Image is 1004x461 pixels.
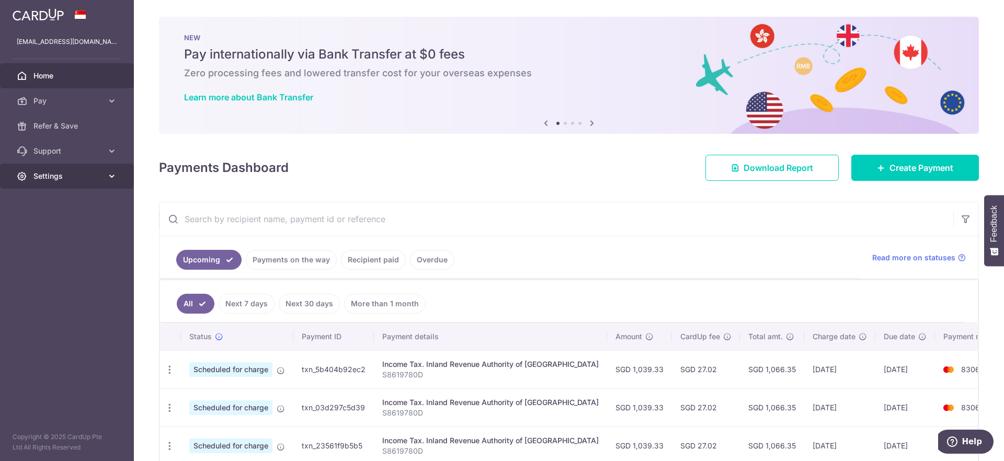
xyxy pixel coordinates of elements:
[13,8,64,21] img: CardUp
[748,331,783,342] span: Total amt.
[189,400,272,415] span: Scheduled for charge
[382,435,599,446] div: Income Tax. Inland Revenue Authority of [GEOGRAPHIC_DATA]
[607,388,672,427] td: SGD 1,039.33
[813,331,855,342] span: Charge date
[961,403,980,412] span: 8306
[293,388,374,427] td: txn_03d297c5d39
[875,388,935,427] td: [DATE]
[615,331,642,342] span: Amount
[184,46,954,63] h5: Pay internationally via Bank Transfer at $0 fees
[341,250,406,270] a: Recipient paid
[804,350,875,388] td: [DATE]
[184,92,313,102] a: Learn more about Bank Transfer
[961,365,980,374] span: 8306
[989,205,999,242] span: Feedback
[705,155,839,181] a: Download Report
[938,430,994,456] iframe: Opens a widget where you can find more information
[279,294,340,314] a: Next 30 days
[33,71,102,81] span: Home
[177,294,214,314] a: All
[344,294,426,314] a: More than 1 month
[189,331,212,342] span: Status
[159,158,289,177] h4: Payments Dashboard
[33,96,102,106] span: Pay
[884,331,915,342] span: Due date
[184,67,954,79] h6: Zero processing fees and lowered transfer cost for your overseas expenses
[872,252,966,263] a: Read more on statuses
[159,17,979,134] img: Bank transfer banner
[984,195,1004,266] button: Feedback - Show survey
[740,388,804,427] td: SGD 1,066.35
[374,323,607,350] th: Payment details
[293,350,374,388] td: txn_5b404b92ec2
[33,146,102,156] span: Support
[382,397,599,408] div: Income Tax. Inland Revenue Authority of [GEOGRAPHIC_DATA]
[33,121,102,131] span: Refer & Save
[680,331,720,342] span: CardUp fee
[33,171,102,181] span: Settings
[804,388,875,427] td: [DATE]
[740,350,804,388] td: SGD 1,066.35
[851,155,979,181] a: Create Payment
[17,37,117,47] p: [EMAIL_ADDRESS][DOMAIN_NAME]
[410,250,454,270] a: Overdue
[875,350,935,388] td: [DATE]
[219,294,275,314] a: Next 7 days
[189,362,272,377] span: Scheduled for charge
[607,350,672,388] td: SGD 1,039.33
[382,370,599,380] p: S8619780D
[293,323,374,350] th: Payment ID
[672,388,740,427] td: SGD 27.02
[184,33,954,42] p: NEW
[672,350,740,388] td: SGD 27.02
[938,363,959,376] img: Bank Card
[159,202,953,236] input: Search by recipient name, payment id or reference
[189,439,272,453] span: Scheduled for charge
[246,250,337,270] a: Payments on the way
[889,162,953,174] span: Create Payment
[382,359,599,370] div: Income Tax. Inland Revenue Authority of [GEOGRAPHIC_DATA]
[872,252,955,263] span: Read more on statuses
[176,250,242,270] a: Upcoming
[938,401,959,414] img: Bank Card
[382,408,599,418] p: S8619780D
[382,446,599,456] p: S8619780D
[744,162,813,174] span: Download Report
